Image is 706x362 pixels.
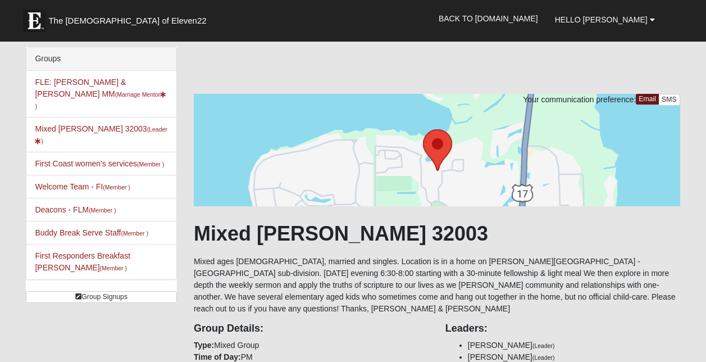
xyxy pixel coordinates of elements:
[137,161,164,168] small: (Member )
[445,323,680,335] h4: Leaders:
[194,323,429,335] h4: Group Details:
[35,251,130,272] a: First Responders Breakfast [PERSON_NAME](Member )
[468,340,680,351] li: [PERSON_NAME]
[248,347,254,359] a: Web cache enabled
[555,15,648,24] span: Hello [PERSON_NAME]
[23,10,45,32] img: Eleven22 logo
[11,350,80,358] a: Page Load Time: 0.67s
[523,95,636,104] span: Your communication preference:
[92,349,166,359] span: ViewState Size: 71 KB
[121,230,148,237] small: (Member )
[35,78,166,110] a: FLE: [PERSON_NAME] & [PERSON_NAME] MM(Marriage Mentor)
[100,265,127,271] small: (Member )
[658,94,680,106] a: SMS
[89,207,116,214] small: (Member )
[678,342,699,359] a: Page Properties (Alt+P)
[194,341,214,350] strong: Type:
[35,205,116,214] a: Deacons - FLM(Member )
[35,126,167,144] small: (Leader )
[35,182,130,191] a: Welcome Team - FI(Member )
[103,184,130,191] small: (Member )
[658,342,678,359] a: Block Configuration (Alt-B)
[35,124,167,145] a: Mixed [PERSON_NAME] 32003(Leader)
[17,4,242,32] a: The [DEMOGRAPHIC_DATA] of Eleven22
[35,159,164,168] a: First Coast women's services(Member )
[174,349,240,359] span: HTML Size: 178 KB
[35,228,148,237] a: Buddy Break Serve Staff(Member )
[636,94,659,105] a: Email
[48,15,206,26] span: The [DEMOGRAPHIC_DATA] of Eleven22
[430,4,546,33] a: Back to [DOMAIN_NAME]
[194,221,680,246] h1: Mixed [PERSON_NAME] 32003
[26,47,176,71] div: Groups
[546,6,663,34] a: Hello [PERSON_NAME]
[26,291,177,303] a: Group Signups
